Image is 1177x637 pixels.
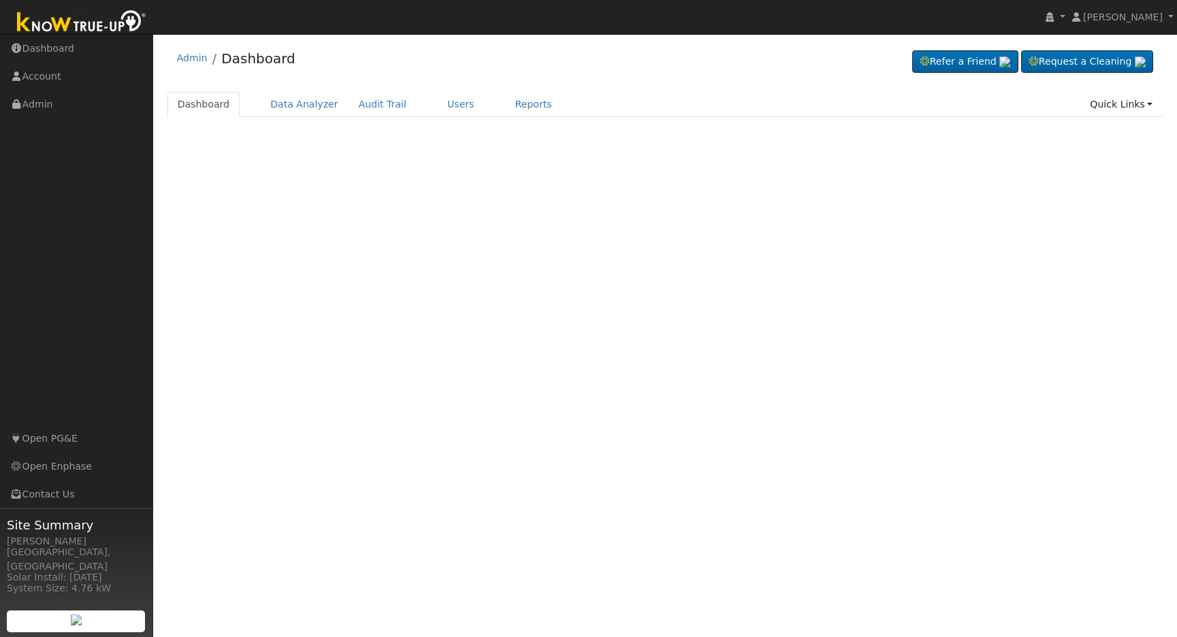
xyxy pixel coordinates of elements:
[71,615,82,625] img: retrieve
[912,50,1018,73] a: Refer a Friend
[7,570,146,585] div: Solar Install: [DATE]
[505,92,562,117] a: Reports
[7,534,146,549] div: [PERSON_NAME]
[167,92,240,117] a: Dashboard
[1021,50,1153,73] a: Request a Cleaning
[7,581,146,595] div: System Size: 4.76 kW
[7,545,146,574] div: [GEOGRAPHIC_DATA], [GEOGRAPHIC_DATA]
[349,92,417,117] a: Audit Trail
[177,52,208,63] a: Admin
[7,516,146,534] span: Site Summary
[1083,12,1163,22] span: [PERSON_NAME]
[999,56,1010,67] img: retrieve
[260,92,349,117] a: Data Analyzer
[1135,56,1146,67] img: retrieve
[221,50,295,67] a: Dashboard
[437,92,485,117] a: Users
[10,7,153,38] img: Know True-Up
[1080,92,1163,117] a: Quick Links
